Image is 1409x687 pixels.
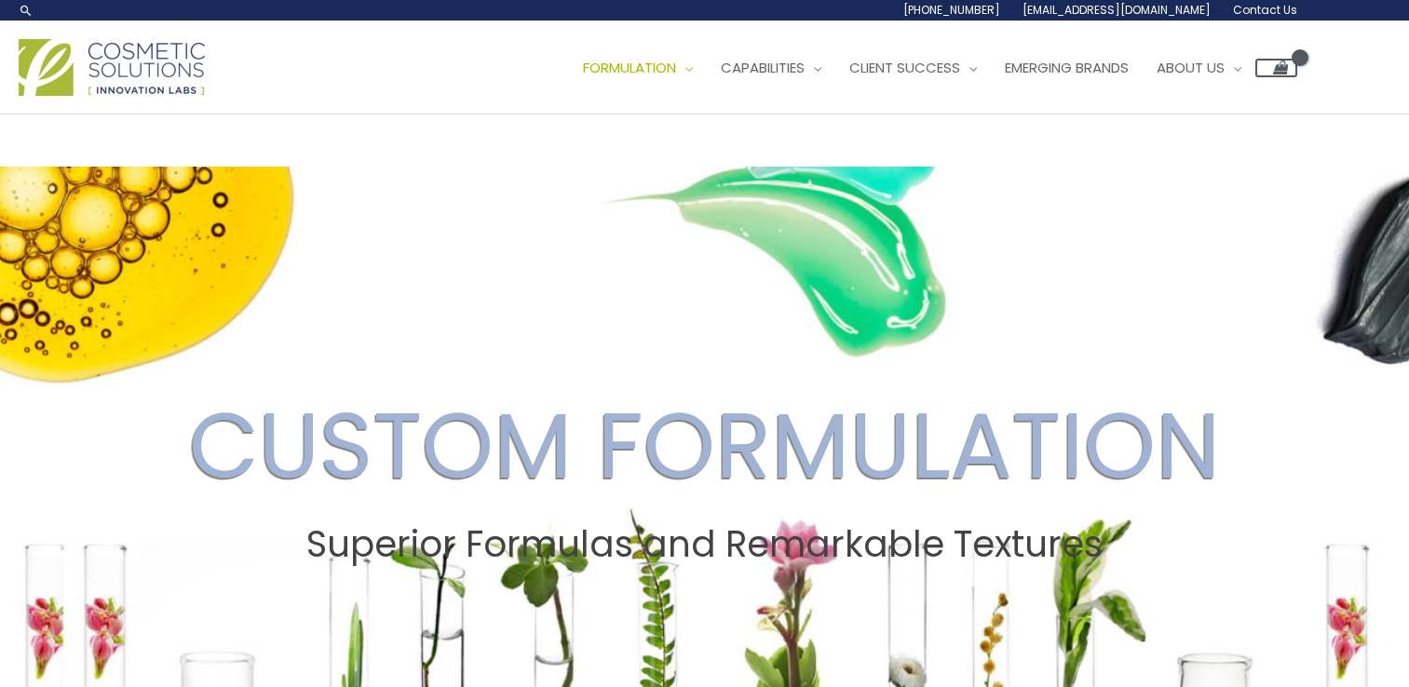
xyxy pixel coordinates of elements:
a: Client Success [835,40,991,96]
a: Emerging Brands [991,40,1143,96]
nav: Site Navigation [555,40,1297,96]
a: Capabilities [707,40,835,96]
a: View Shopping Cart, empty [1255,59,1297,77]
span: About Us [1157,58,1225,77]
span: Emerging Brands [1005,58,1129,77]
a: Search icon link [19,3,34,18]
span: Capabilities [721,58,805,77]
a: About Us [1143,40,1255,96]
span: [PHONE_NUMBER] [903,2,1000,18]
a: Formulation [569,40,707,96]
span: Contact Us [1233,2,1297,18]
span: [EMAIL_ADDRESS][DOMAIN_NAME] [1023,2,1211,18]
h2: Superior Formulas and Remarkable Textures [18,523,1391,566]
img: Cosmetic Solutions Logo [19,39,205,96]
span: Formulation [583,58,676,77]
span: Client Success [849,58,960,77]
h2: CUSTOM FORMULATION [18,391,1391,501]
